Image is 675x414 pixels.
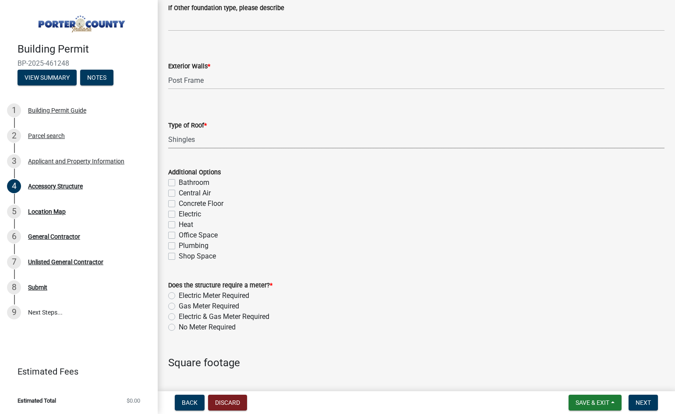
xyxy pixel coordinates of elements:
div: 4 [7,179,21,193]
span: Estimated Total [18,398,56,403]
label: Electric Meter Required [179,290,249,301]
div: 6 [7,230,21,244]
div: 1 [7,103,21,117]
h4: Square footage [168,357,664,369]
div: 3 [7,154,21,168]
button: View Summary [18,70,77,85]
label: Bathroom [179,177,209,188]
div: 2 [7,129,21,143]
button: Save & Exit [569,395,622,410]
div: Parcel search [28,133,65,139]
span: Back [182,399,198,406]
label: Concrete Floor [179,198,223,209]
label: Additional Options [168,170,221,176]
div: Location Map [28,209,66,215]
label: Gas Meter Required [179,301,239,311]
label: Electric & Gas Meter Required [179,311,269,322]
div: 7 [7,255,21,269]
div: 9 [7,305,21,319]
wm-modal-confirm: Summary [18,74,77,81]
div: Accessory Structure [28,183,83,189]
button: Next [629,395,658,410]
label: If Other foundation type, please describe [168,5,284,11]
label: Heat [179,219,193,230]
h4: Building Permit [18,43,151,56]
div: General Contractor [28,234,80,240]
button: Discard [208,395,247,410]
label: No Meter Required [179,322,236,333]
div: 8 [7,280,21,294]
label: Exterior Walls [168,64,210,70]
span: Save & Exit [576,399,609,406]
label: Type of Roof [168,123,207,129]
label: Central Air [179,188,211,198]
span: $0.00 [127,398,140,403]
wm-modal-confirm: Notes [80,74,113,81]
div: Unlisted General Contractor [28,259,103,265]
span: Next [636,399,651,406]
label: Does the structure require a meter? [168,283,272,289]
button: Back [175,395,205,410]
label: Electric [179,209,201,219]
button: Notes [80,70,113,85]
div: Building Permit Guide [28,107,86,113]
label: Shop Space [179,251,216,262]
a: Estimated Fees [7,363,144,380]
span: BP-2025-461248 [18,59,140,67]
div: 5 [7,205,21,219]
label: Office Space [179,230,218,241]
div: Applicant and Property Information [28,158,124,164]
img: Porter County, Indiana [18,9,144,34]
label: Plumbing [179,241,209,251]
div: Submit [28,284,47,290]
